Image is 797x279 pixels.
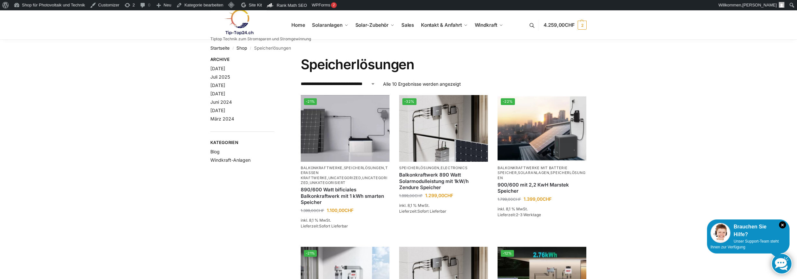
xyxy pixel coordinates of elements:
a: März 2024 [210,116,234,121]
bdi: 1.799,00 [498,197,521,202]
img: ASE 1000 Batteriespeicher [301,95,389,162]
span: 2-3 Werktage [516,212,541,217]
span: Solaranlagen [312,22,343,28]
span: Archive [210,56,274,63]
span: Site Kit [249,3,262,7]
a: Speicherlösungen [344,166,384,170]
h1: Speicherlösungen [301,56,587,72]
a: [DATE] [210,66,225,71]
a: Solar-Zubehör [353,11,397,40]
span: CHF [513,197,521,202]
a: 900/600 mit 2,2 KwH Marstek Speicher [498,182,586,194]
a: Uncategorized [328,176,361,180]
a: -21%ASE 1000 Batteriespeicher [301,95,389,162]
p: inkl. 8,1 % MwSt. [399,203,488,208]
span: Kategorien [210,139,274,146]
a: Uncategorized [301,176,388,185]
nav: Breadcrumb [210,40,587,56]
span: CHF [415,193,423,198]
a: [DATE] [210,91,225,96]
span: CHF [565,22,575,28]
span: Solar-Zubehör [355,22,389,28]
a: Balkonkraftwerk 890 Watt Solarmodulleistung mit 1kW/h Zendure Speicher [399,172,488,191]
div: 2 [331,2,337,8]
bdi: 1.100,00 [327,207,353,213]
nav: Cart contents [544,10,587,40]
a: Electronics [441,166,468,170]
a: Unkategorisiert [310,180,346,185]
a: Balkonkraftwerke mit Batterie Speicher [498,166,567,175]
a: -22%Balkonkraftwerk mit Marstek Speicher [498,95,586,162]
span: Windkraft [475,22,497,28]
bdi: 1.299,00 [425,193,453,198]
a: Terassen Kraftwerke [301,166,388,180]
span: / [230,46,236,51]
a: Kontakt & Anfahrt [418,11,470,40]
img: Balkonkraftwerk mit Marstek Speicher [498,95,586,162]
a: 890/600 Watt bificiales Balkonkraftwerk mit 1 kWh smarten Speicher [301,187,389,206]
a: Startseite [210,45,230,51]
a: -32%Balkonkraftwerk 890 Watt Solarmodulleistung mit 1kW/h Zendure Speicher [399,95,488,162]
span: CHF [543,196,552,202]
span: Sofort Lieferbar [319,224,348,228]
a: 4.259,00CHF 2 [544,15,587,35]
span: [PERSON_NAME] [742,3,777,7]
p: , [399,166,488,170]
span: Lieferzeit: [301,224,348,228]
i: Schließen [779,221,786,228]
span: CHF [344,207,353,213]
a: Speicherlösungen [498,170,585,180]
p: Alle 10 Ergebnisse werden angezeigt [383,81,461,87]
span: Lieferzeit: [498,212,541,217]
img: Solaranlagen, Speicheranlagen und Energiesparprodukte [210,9,267,35]
img: Benutzerbild von Rupert Spoddig [779,2,784,8]
p: inkl. 8,1 % MwSt. [301,217,389,223]
p: , , , , , [301,166,389,186]
p: , , [498,166,586,180]
a: Windkraft-Anlagen [210,157,251,163]
bdi: 1.399,00 [524,196,552,202]
a: Windkraft [472,11,506,40]
span: Sales [401,22,414,28]
span: Rank Math SEO [277,3,307,8]
span: 4.259,00 [544,22,575,28]
a: Blog [210,149,220,154]
div: Brauchen Sie Hilfe? [710,223,786,238]
span: 2 [578,21,587,30]
button: Close filters [274,57,278,64]
span: Sofort Lieferbar [417,209,446,214]
a: Solaranlagen [309,11,351,40]
a: [DATE] [210,108,225,113]
p: inkl. 8,1 % MwSt. [498,206,586,212]
select: Shop-Reihenfolge [301,81,375,87]
span: CHF [444,193,453,198]
span: Lieferzeit: [399,209,446,214]
img: Balkonkraftwerk 890 Watt Solarmodulleistung mit 1kW/h Zendure Speicher [399,95,488,162]
a: Juni 2024 [210,99,232,105]
a: Juli 2025 [210,74,230,80]
a: Sales [399,11,417,40]
img: Customer service [710,223,730,243]
a: Speicherlösungen [399,166,439,170]
a: Balkonkraftwerke [301,166,343,170]
span: CHF [316,208,324,213]
span: / [247,46,254,51]
a: Shop [236,45,247,51]
a: Solaranlagen [518,170,549,175]
span: Kontakt & Anfahrt [421,22,462,28]
p: Tiptop Technik zum Stromsparen und Stromgewinnung [210,37,311,41]
bdi: 1.899,00 [399,193,423,198]
span: Unser Support-Team steht Ihnen zur Verfügung [710,239,779,249]
a: [DATE] [210,82,225,88]
bdi: 1.399,00 [301,208,324,213]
